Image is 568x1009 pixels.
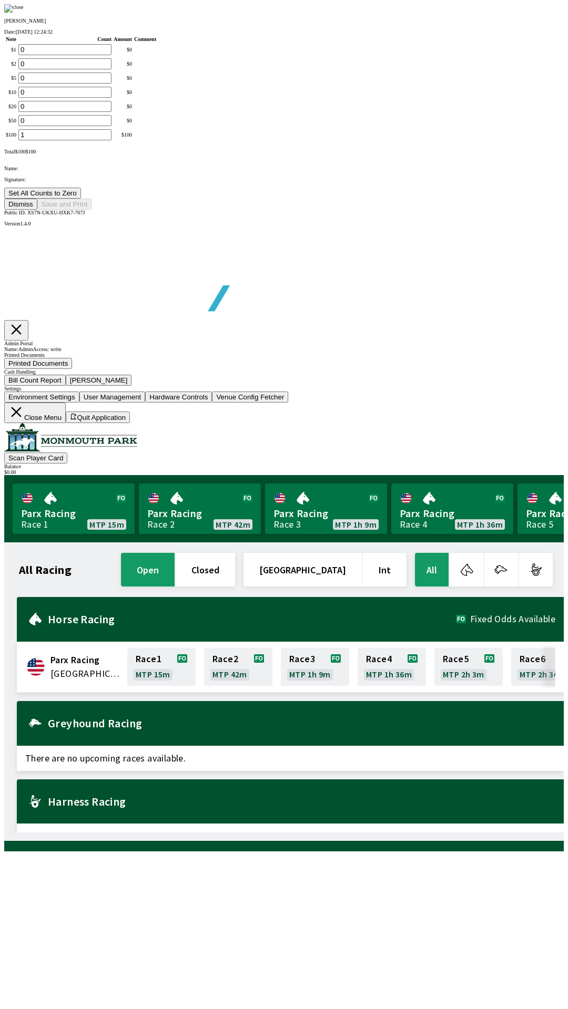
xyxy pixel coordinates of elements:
td: $ 1 [5,44,17,56]
span: There are no upcoming races available. [17,823,564,849]
div: $ 0 [114,118,132,123]
a: Parx RacingRace 3MTP 1h 9m [265,483,387,534]
span: Race 5 [443,655,469,663]
span: Parx Racing [273,507,379,520]
th: Count [18,36,112,43]
div: Race 3 [273,520,301,529]
button: Close Menu [4,403,66,423]
span: MTP 1h 9m [289,670,331,678]
span: Race 3 [289,655,315,663]
button: User Management [79,392,146,403]
button: Quit Application [66,411,130,423]
div: $ 0 [114,61,132,67]
div: Admin Portal [4,341,564,346]
button: closed [176,553,235,586]
div: $ 0 [114,75,132,81]
span: $ 100 [15,149,25,155]
span: There are no upcoming races available. [17,746,564,771]
a: Race4MTP 1h 36m [358,648,426,686]
div: $ 0 [114,104,132,109]
span: Parx Racing [21,507,126,520]
button: Dismiss [4,199,37,210]
a: Parx RacingRace 4MTP 1h 36m [391,483,513,534]
button: Int [363,553,407,586]
div: Race 5 [526,520,553,529]
div: Total [4,149,564,155]
div: Printed Documents [4,352,564,358]
a: Race1MTP 15m [127,648,196,686]
span: Parx Racing [147,507,252,520]
button: Environment Settings [4,392,79,403]
a: Race5MTP 2h 3m [434,648,503,686]
div: Race 1 [21,520,48,529]
h1: All Racing [19,565,72,574]
td: $ 2 [5,58,17,70]
button: [PERSON_NAME] [66,375,132,386]
button: Save and Print [37,199,92,210]
td: $ 20 [5,100,17,112]
button: Hardware Controls [145,392,212,403]
td: $ 100 [5,129,17,141]
td: $ 50 [5,115,17,127]
img: global tote logo [28,226,330,337]
span: MTP 2h 34m [520,670,565,678]
span: MTP 42m [216,520,250,529]
div: Settings [4,386,564,392]
span: Race 4 [366,655,392,663]
button: open [121,553,175,586]
a: Race3MTP 1h 9m [281,648,349,686]
a: Parx RacingRace 1MTP 15m [13,483,135,534]
span: Fixed Odds Available [470,615,555,623]
span: XS7N-UKXU-HXK7-767J [27,210,85,215]
button: Set All Counts to Zero [4,188,81,199]
td: $ 5 [5,72,17,84]
div: Race 4 [400,520,427,529]
span: Race 6 [520,655,545,663]
span: Parx Racing [50,653,121,667]
td: $ 10 [5,86,17,98]
div: $ 0 [114,89,132,95]
h2: Horse Racing [48,615,456,623]
span: MTP 15m [89,520,124,529]
span: United States [50,667,121,681]
div: $ 0 [114,47,132,53]
div: Race 2 [147,520,175,529]
span: MTP 1h 9m [335,520,377,529]
button: Scan Player Card [4,452,67,464]
button: Bill Count Report [4,375,66,386]
img: close [4,4,24,13]
div: $ 100 [114,132,132,138]
th: Amount [113,36,133,43]
p: Signature: [4,177,564,182]
span: Race 1 [136,655,161,663]
div: Name: Admin Access: write [4,346,564,352]
div: Public ID: [4,210,564,215]
p: [PERSON_NAME] [4,18,564,24]
button: All [415,553,449,586]
img: venue logo [4,423,137,451]
span: MTP 15m [136,670,170,678]
button: [GEOGRAPHIC_DATA] [244,553,362,586]
button: Printed Documents [4,358,72,369]
button: Venue Config Fetcher [212,392,288,403]
span: Parx Racing [400,507,505,520]
span: MTP 1h 36m [457,520,503,529]
th: Note [5,36,17,43]
p: Name: [4,166,564,171]
span: MTP 2h 3m [443,670,484,678]
a: Parx RacingRace 2MTP 42m [139,483,261,534]
span: Race 2 [212,655,238,663]
div: $ 0.00 [4,469,564,475]
span: $ 100 [25,149,36,155]
span: MTP 1h 36m [366,670,412,678]
span: [DATE] 12:24:32 [16,29,53,35]
div: Balance [4,464,564,469]
span: MTP 42m [212,670,247,678]
div: Version 1.4.0 [4,221,564,226]
div: Cash Handling [4,369,564,375]
h2: Harness Racing [48,797,555,806]
h2: Greyhound Racing [48,719,555,727]
th: Comment [134,36,157,43]
a: Race2MTP 42m [204,648,272,686]
div: Date: [4,29,564,35]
